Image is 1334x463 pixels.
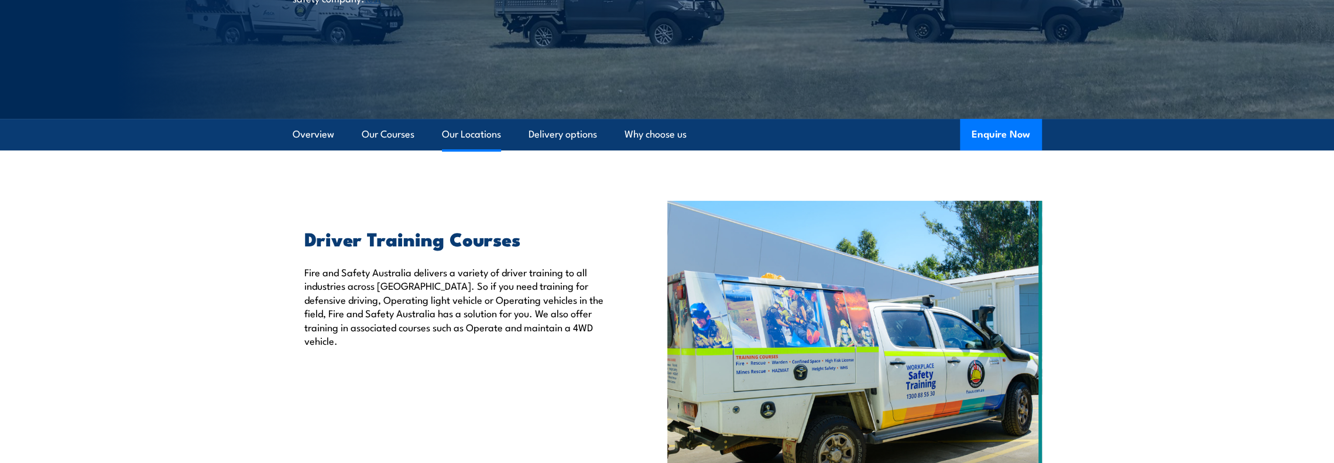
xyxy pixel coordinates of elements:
[304,265,613,347] p: Fire and Safety Australia delivers a variety of driver training to all industries across [GEOGRAP...
[960,119,1042,150] button: Enquire Now
[442,119,501,150] a: Our Locations
[529,119,597,150] a: Delivery options
[625,119,687,150] a: Why choose us
[362,119,414,150] a: Our Courses
[293,119,334,150] a: Overview
[304,230,613,246] h2: Driver Training Courses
